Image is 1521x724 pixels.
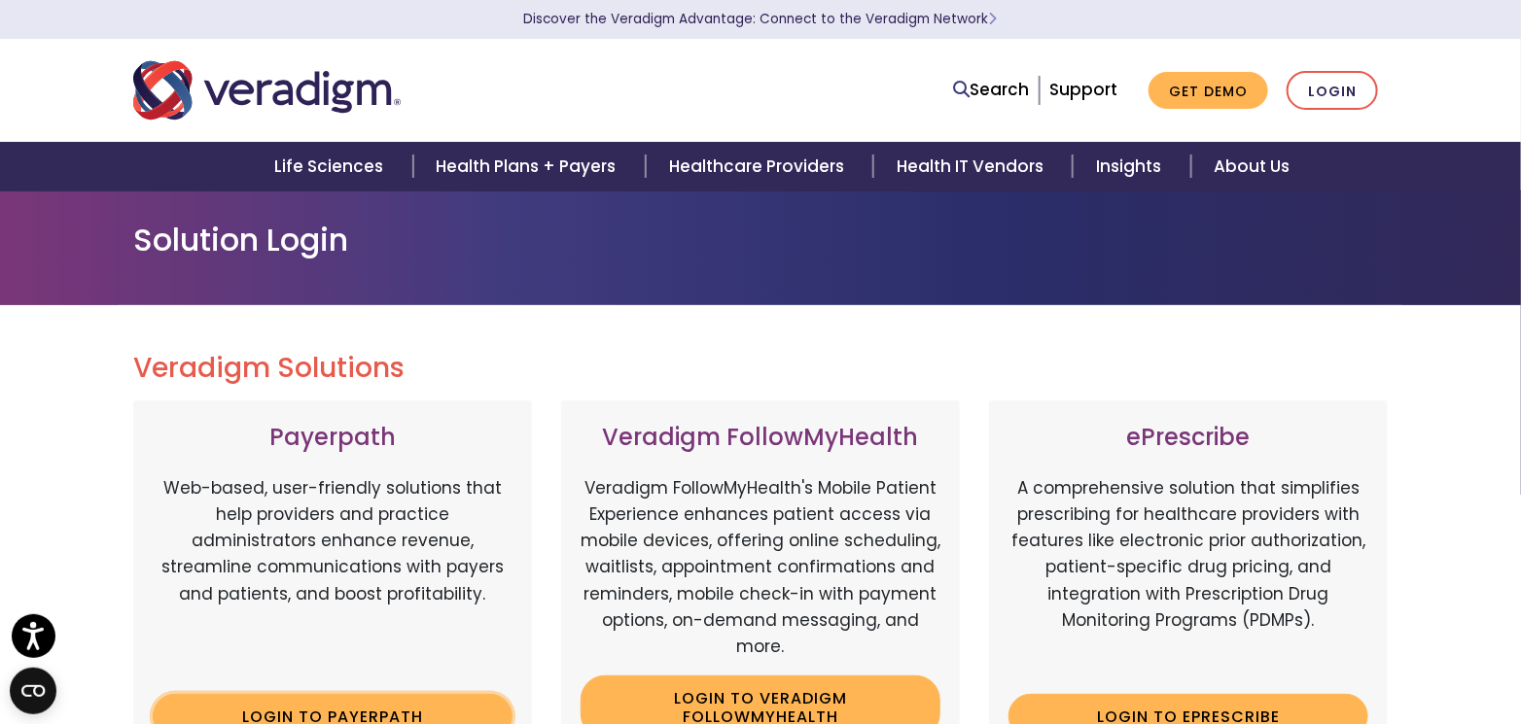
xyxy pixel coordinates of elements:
[581,475,940,660] p: Veradigm FollowMyHealth's Mobile Patient Experience enhances patient access via mobile devices, o...
[1287,71,1378,111] a: Login
[10,668,56,714] button: Open CMP widget
[581,424,940,452] h3: Veradigm FollowMyHealth
[413,142,646,191] a: Health Plans + Payers
[524,10,998,28] a: Discover the Veradigm Advantage: Connect to the Veradigm NetworkLearn More
[153,424,513,452] h3: Payerpath
[1149,72,1268,110] a: Get Demo
[133,352,1388,385] h2: Veradigm Solutions
[1008,475,1368,679] p: A comprehensive solution that simplifies prescribing for healthcare providers with features like ...
[133,58,401,122] img: Veradigm logo
[133,222,1388,259] h1: Solution Login
[153,475,513,679] p: Web-based, user-friendly solutions that help providers and practice administrators enhance revenu...
[1191,142,1314,191] a: About Us
[1008,424,1368,452] h3: ePrescribe
[1073,142,1190,191] a: Insights
[1049,78,1117,101] a: Support
[953,77,1029,103] a: Search
[251,142,412,191] a: Life Sciences
[646,142,873,191] a: Healthcare Providers
[873,142,1073,191] a: Health IT Vendors
[989,10,998,28] span: Learn More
